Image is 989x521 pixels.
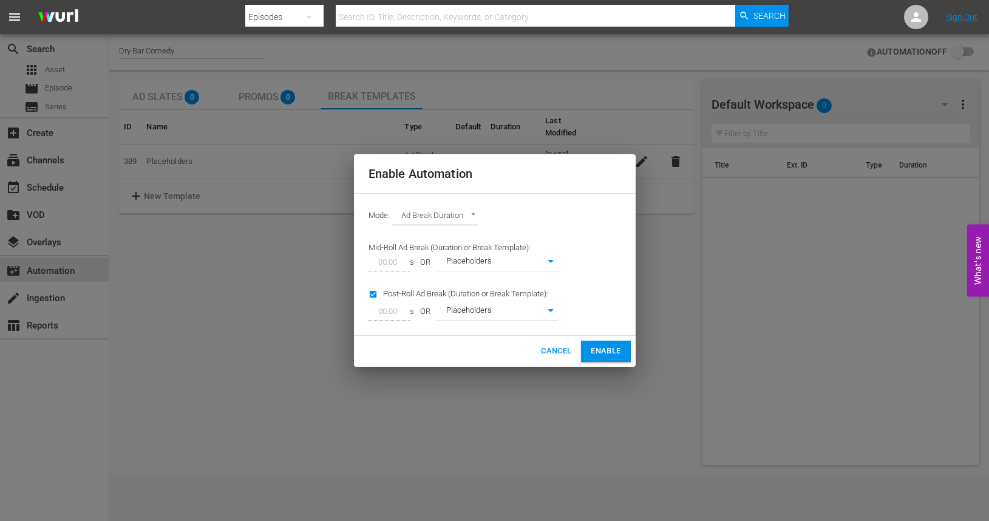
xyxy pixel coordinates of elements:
[29,3,87,32] img: ans4CAIJ8jUAAAAAAAAAAAAAAAAAAAAAAAAgQb4GAAAAAAAAAAAAAAAAAAAAAAAAJMjXAAAAAAAAAAAAAAAAAAAAAAAAgAT5G...
[591,344,620,358] span: Enable
[369,243,531,252] span: Mid-Roll Ad Break (Duration or Break Template):
[437,254,558,271] div: Placeholders
[541,344,571,358] span: Cancel
[410,257,414,268] span: s
[361,201,628,233] div: Mode:
[414,257,437,268] span: OR
[753,5,786,27] span: Search
[392,208,478,225] div: Ad Break Duration
[437,303,558,320] div: Placeholders
[946,12,977,22] a: Sign Out
[369,164,621,183] h2: Enable Automation
[967,225,989,297] button: Open Feedback Widget
[536,341,576,362] button: Cancel
[414,306,437,318] span: OR
[361,279,565,328] div: Post-Roll Ad Break (Duration or Break Template):
[410,306,414,318] span: s
[581,341,630,362] button: Enable
[7,10,22,24] span: menu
